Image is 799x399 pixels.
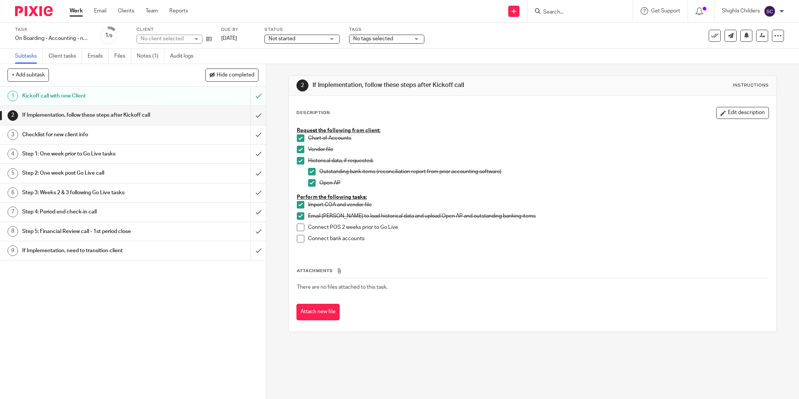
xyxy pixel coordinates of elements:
[22,226,170,237] h1: Step 5: Financial Review call - 1st period close
[217,72,254,78] span: Hide completed
[8,168,18,179] div: 5
[8,91,18,101] div: 1
[349,27,424,33] label: Tags
[308,212,769,220] p: Email [PERSON_NAME] to load historical data and upload Open AP and outstanding banking items
[313,81,549,89] h1: If Implementation, follow these steps after Kickoff call
[118,7,134,15] a: Clients
[137,27,212,33] label: Client
[319,168,769,175] p: Outstanding bank items (reconciliation report from prior accounting software)
[22,187,170,198] h1: Step 3: Weeks 2 & 3 following Go Live tasks
[716,107,769,119] button: Edit description
[542,9,610,16] input: Search
[221,36,237,41] span: [DATE]
[319,179,769,187] p: Open AP
[297,269,333,273] span: Attachments
[141,35,190,43] div: No client selected
[8,207,18,217] div: 7
[733,82,769,88] div: Instructions
[8,69,49,81] button: + Add subtask
[205,69,258,81] button: Hide completed
[105,31,112,40] div: 1
[8,149,18,159] div: 4
[308,235,769,242] p: Connect bank accounts
[137,49,164,64] a: Notes (1)
[297,195,367,200] u: Perform the following tasks:
[269,36,295,41] span: Not started
[170,49,199,64] a: Audit logs
[308,146,769,153] p: Vendor file
[94,7,106,15] a: Email
[22,245,170,256] h1: If Implementation, need to transition client
[22,168,170,179] h1: Step 2: One week post Go Live call
[70,7,83,15] a: Work
[297,285,387,290] span: There are no files attached to this task.
[221,27,255,33] label: Due by
[15,27,90,33] label: Task
[308,201,769,209] p: Import COA and vendor file
[22,90,170,102] h1: Kickoff call with new Client
[22,110,170,121] h1: If Implementation, follow these steps after Kickoff call
[722,7,760,15] p: Shighla Childers
[353,36,393,41] span: No tags selected
[22,148,170,160] h1: Step 1: One week prior to Go Live tasks
[297,128,380,133] u: Request the following from client:
[651,8,680,14] span: Get Support
[15,6,53,16] img: Pixie
[308,134,769,142] p: Chart of Accounts
[22,206,170,218] h1: Step 4: Period end check-in call
[308,157,769,164] p: Historical data, if requested.
[15,35,90,42] div: On Boarding - Accounting - new client
[49,49,82,64] a: Client tasks
[108,34,112,38] small: /9
[764,5,776,17] img: svg%3E
[296,304,340,321] button: Attach new file
[264,27,340,33] label: Status
[296,79,308,91] div: 2
[296,110,330,116] p: Description
[169,7,188,15] a: Reports
[8,129,18,140] div: 3
[8,245,18,256] div: 9
[8,187,18,198] div: 6
[8,226,18,237] div: 8
[88,49,109,64] a: Emails
[22,129,170,140] h1: Checklist for new client info
[308,224,769,231] p: Connect POS 2 weeks prior to Go Live
[8,110,18,121] div: 2
[114,49,131,64] a: Files
[15,49,43,64] a: Subtasks
[146,7,158,15] a: Team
